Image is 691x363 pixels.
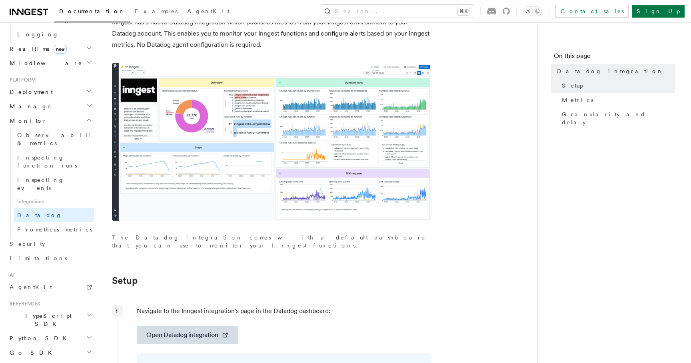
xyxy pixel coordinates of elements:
[6,88,53,96] span: Deployment
[458,7,469,15] kbd: ⌘K
[112,305,123,317] div: 1
[6,237,94,251] a: Security
[14,150,94,173] a: Inspecting function runs
[559,93,675,107] a: Metrics
[17,177,64,191] span: Inspecting events
[10,284,52,290] span: AgentKit
[14,222,94,237] a: Prometheus metrics
[17,132,100,146] span: Observability & metrics
[54,45,67,54] span: new
[6,251,94,265] a: Limitations
[554,51,675,64] h4: On this page
[632,5,685,18] a: Sign Up
[17,226,92,233] span: Prometheus metrics
[6,128,94,237] div: Monitor
[6,56,94,70] button: Middleware
[14,195,94,208] span: Integrations
[6,102,52,110] span: Manage
[6,301,40,307] span: References
[10,241,45,247] span: Security
[112,63,432,221] img: The default dashboard for the Inngest Datadog integration
[135,8,178,14] span: Examples
[320,5,474,18] button: Search...⌘K
[6,77,36,83] span: Platform
[17,31,59,38] span: Logging
[557,67,663,75] span: Datadog integration
[6,117,47,125] span: Monitor
[6,349,57,357] span: Go SDK
[6,331,94,345] button: Python SDK
[6,114,94,128] button: Monitor
[559,78,675,93] a: Setup
[112,17,432,50] p: Inngest has a native Datadog integration which publishes metrics from your Inngest environment to...
[14,128,94,150] a: Observability & metrics
[554,64,675,78] a: Datadog integration
[14,27,94,42] a: Logging
[6,272,15,278] span: AI
[562,110,675,126] span: Granularity and delay
[6,312,86,328] span: TypeScript SDK
[6,334,72,342] span: Python SDK
[6,45,67,53] span: Realtime
[6,59,82,67] span: Middleware
[17,154,77,169] span: Inspecting function runs
[10,255,67,261] span: Limitations
[6,99,94,114] button: Manage
[14,173,94,195] a: Inspecting events
[14,208,94,222] a: Datadog
[54,2,130,22] a: Documentation
[6,280,94,294] a: AgentKit
[562,82,583,90] span: Setup
[6,309,94,331] button: TypeScript SDK
[182,2,234,22] a: AgentKit
[523,6,542,16] button: Toggle dark mode
[137,326,238,344] a: Open Datadog integration
[555,5,629,18] a: Contact sales
[6,42,94,56] button: Realtimenew
[562,96,593,104] span: Metrics
[59,8,125,14] span: Documentation
[6,345,94,360] button: Go SDK
[187,8,230,14] span: AgentKit
[130,2,182,22] a: Examples
[112,275,138,286] a: Setup
[112,233,432,249] p: The Datadog integration comes with a default dashboard that you can use to monitor your Inngest f...
[6,85,94,99] button: Deployment
[137,305,431,317] p: Navigate to the Inngest integration's page in the Datadog dashboard:
[559,107,675,130] a: Granularity and delay
[17,212,62,218] span: Datadog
